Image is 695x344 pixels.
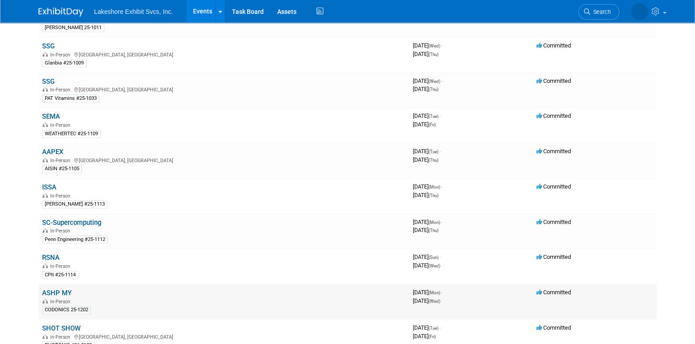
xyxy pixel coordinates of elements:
a: SSG [42,42,55,50]
span: - [442,289,443,296]
span: [DATE] [413,289,443,296]
span: [DATE] [413,148,441,155]
span: [DATE] [413,121,436,128]
span: In-Person [50,122,73,128]
span: (Tue) [429,114,438,119]
span: Committed [536,289,571,296]
span: [DATE] [413,227,438,233]
span: (Wed) [429,263,440,268]
span: - [442,42,443,49]
a: ASHP MY [42,289,72,297]
span: (Tue) [429,326,438,331]
img: In-Person Event [43,299,48,303]
span: In-Person [50,334,73,340]
span: - [440,112,441,119]
div: [GEOGRAPHIC_DATA], [GEOGRAPHIC_DATA] [42,51,406,58]
span: [DATE] [413,192,438,198]
span: In-Person [50,52,73,58]
span: [DATE] [413,77,443,84]
span: In-Person [50,263,73,269]
div: PAT Vitamins #25-1033 [42,95,99,103]
div: [PERSON_NAME] 25-1011 [42,24,104,32]
span: (Fri) [429,334,436,339]
span: (Tue) [429,149,438,154]
img: In-Person Event [43,52,48,56]
span: Committed [536,77,571,84]
div: [GEOGRAPHIC_DATA], [GEOGRAPHIC_DATA] [42,86,406,93]
div: [GEOGRAPHIC_DATA], [GEOGRAPHIC_DATA] [42,333,406,340]
span: (Mon) [429,290,440,295]
div: [GEOGRAPHIC_DATA], [GEOGRAPHIC_DATA] [42,156,406,163]
a: SHOT SHOW [42,324,81,332]
div: WEATHERTEC #25-1109 [42,130,101,138]
span: Search [590,9,611,15]
span: (Fri) [429,122,436,127]
a: SEMA [42,112,60,120]
span: Committed [536,42,571,49]
span: [DATE] [413,112,441,119]
span: Committed [536,254,571,260]
span: Committed [536,112,571,119]
img: In-Person Event [43,122,48,127]
div: Glanbia #25-1009 [42,59,86,67]
span: In-Person [50,158,73,163]
div: [PERSON_NAME] #25-1113 [42,200,107,208]
div: CPII #25-1114 [42,271,78,279]
span: (Wed) [429,299,440,304]
span: [DATE] [413,86,438,92]
span: [DATE] [413,324,441,331]
span: (Sun) [429,255,438,260]
span: - [442,219,443,225]
img: In-Person Event [43,158,48,162]
a: SSG [42,77,55,86]
span: (Mon) [429,185,440,189]
img: In-Person Event [43,263,48,268]
a: RSNA [42,254,60,262]
span: [DATE] [413,183,443,190]
a: AAPEX [42,148,63,156]
a: SC-Supercomputing [42,219,101,227]
span: [DATE] [413,219,443,225]
div: CODONICS 25-1202 [42,306,91,314]
span: Committed [536,183,571,190]
span: [DATE] [413,51,438,57]
img: ExhibitDay [39,8,83,17]
span: [DATE] [413,297,440,304]
span: - [440,324,441,331]
a: ISSA [42,183,56,191]
span: In-Person [50,228,73,234]
span: Committed [536,324,571,331]
img: In-Person Event [43,228,48,232]
span: [DATE] [413,42,443,49]
span: In-Person [50,193,73,199]
a: Search [578,4,619,20]
div: AISIN #25-1105 [42,165,82,173]
span: - [440,254,441,260]
span: [DATE] [413,333,436,340]
span: Lakeshore Exhibit Svcs, Inc. [94,8,173,15]
img: MICHELLE MOYA [631,3,648,20]
img: In-Person Event [43,193,48,198]
img: In-Person Event [43,87,48,91]
span: - [442,77,443,84]
span: (Thu) [429,228,438,233]
img: In-Person Event [43,334,48,339]
span: (Thu) [429,52,438,57]
span: (Thu) [429,87,438,92]
span: In-Person [50,299,73,305]
span: (Wed) [429,79,440,84]
span: - [442,183,443,190]
span: In-Person [50,87,73,93]
span: Committed [536,219,571,225]
span: (Mon) [429,220,440,225]
span: (Thu) [429,193,438,198]
span: Committed [536,148,571,155]
span: - [440,148,441,155]
span: (Thu) [429,158,438,163]
span: (Wed) [429,43,440,48]
span: [DATE] [413,156,438,163]
span: [DATE] [413,262,440,269]
span: [DATE] [413,254,441,260]
div: Penn Engineering #25-1112 [42,236,108,244]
